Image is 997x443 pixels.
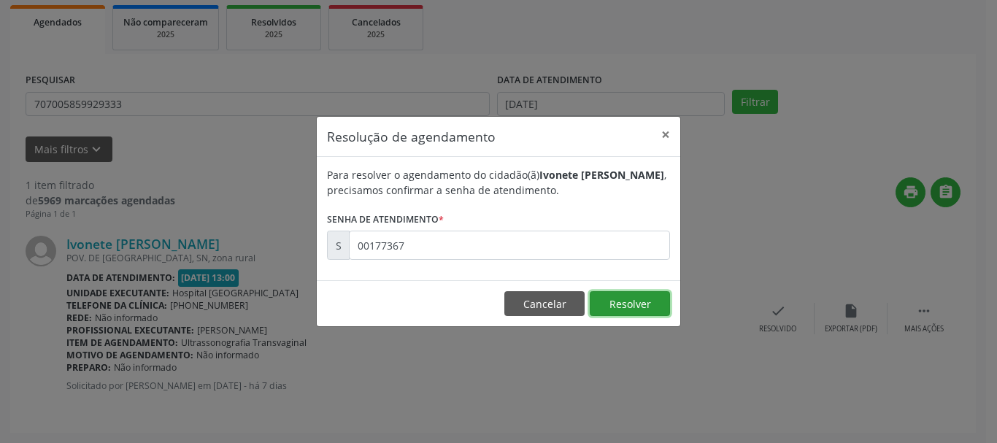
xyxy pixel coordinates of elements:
[504,291,585,316] button: Cancelar
[651,117,680,153] button: Close
[327,167,670,198] div: Para resolver o agendamento do cidadão(ã) , precisamos confirmar a senha de atendimento.
[590,291,670,316] button: Resolver
[327,231,350,260] div: S
[327,127,496,146] h5: Resolução de agendamento
[539,168,664,182] b: Ivonete [PERSON_NAME]
[327,208,444,231] label: Senha de atendimento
